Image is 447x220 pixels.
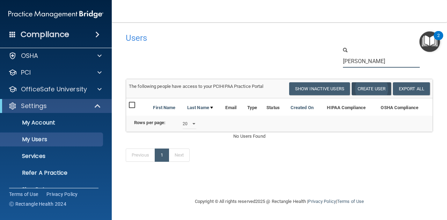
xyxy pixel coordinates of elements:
[153,104,175,112] a: First Name
[152,190,407,213] div: Copyright © All rights reserved 2025 @ Rectangle Health | |
[289,82,350,95] button: Show Inactive Users
[308,199,336,204] a: Privacy Policy
[8,102,101,110] a: Settings
[9,191,38,198] a: Terms of Use
[393,82,430,95] a: Export All
[412,172,439,198] iframe: Drift Widget Chat Controller
[5,153,100,160] p: Services
[222,98,243,115] th: Email
[21,30,69,39] h4: Compliance
[373,98,426,115] th: OSHA Compliance
[5,136,100,143] p: My Users
[169,149,190,162] a: Next
[21,85,87,93] p: OfficeSafe University
[8,85,102,93] a: OfficeSafe University
[126,33,301,43] h4: Users
[8,68,102,77] a: PCI
[155,149,169,162] a: 1
[134,120,166,125] b: Rows per page:
[46,191,78,198] a: Privacy Policy
[419,31,440,52] button: Open Resource Center, 2 new notifications
[129,84,264,89] span: The following people have access to your PCIHIPAA Practice Portal
[262,98,284,115] th: Status
[5,169,100,176] p: Refer A Practice
[21,68,31,77] p: PCI
[291,104,314,112] a: Created On
[243,98,262,115] th: Type
[9,200,66,207] span: Ⓒ Rectangle Health 2024
[21,52,38,60] p: OSHA
[352,82,391,95] button: Create User
[8,7,103,21] img: PMB logo
[437,36,440,45] div: 2
[5,186,100,193] p: Sign Out
[343,55,420,68] input: Search
[8,52,102,60] a: OSHA
[126,149,155,162] a: Previous
[320,98,373,115] th: HIPAA Compliance
[21,102,47,110] p: Settings
[337,199,364,204] a: Terms of Use
[5,119,100,126] p: My Account
[187,104,213,112] a: Last Name
[228,132,330,141] div: No Users Found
